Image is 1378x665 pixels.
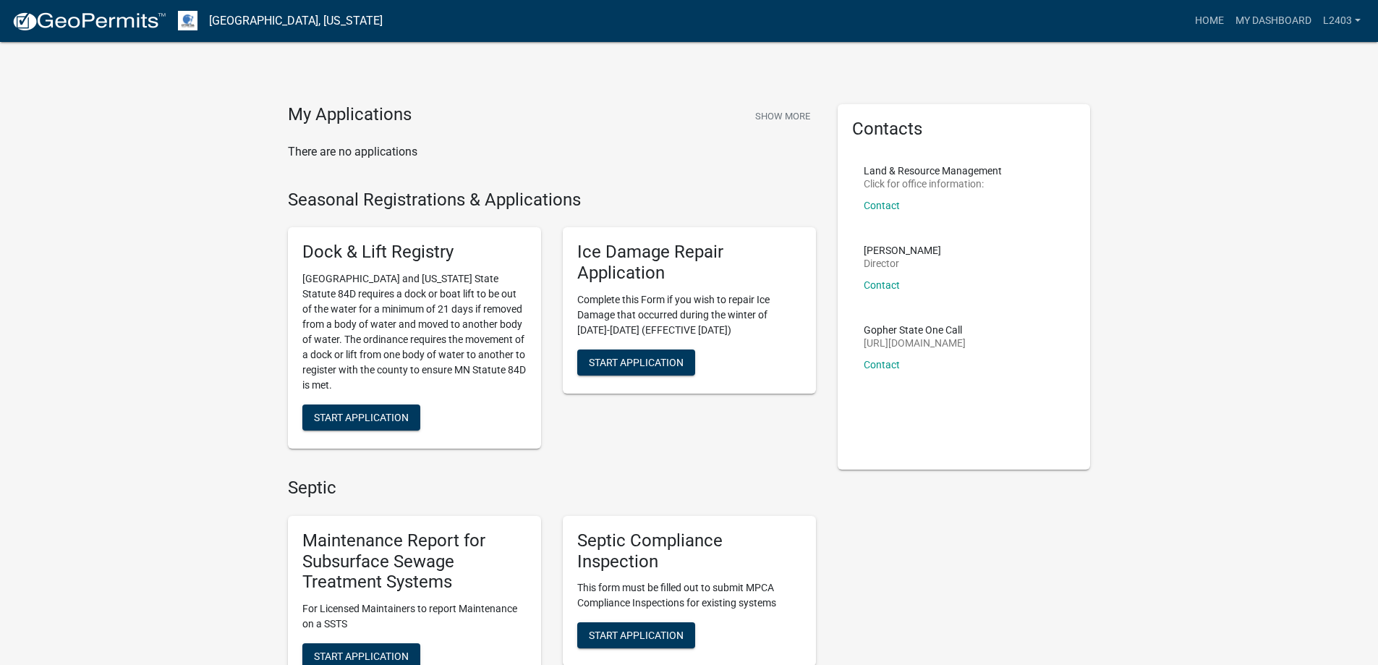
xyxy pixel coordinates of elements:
[1230,7,1317,35] a: My Dashboard
[314,651,409,662] span: Start Application
[577,622,695,648] button: Start Application
[749,104,816,128] button: Show More
[302,242,527,263] h5: Dock & Lift Registry
[577,292,801,338] p: Complete this Form if you wish to repair Ice Damage that occurred during the winter of [DATE]-[DA...
[288,478,816,499] h4: Septic
[577,530,801,572] h5: Septic Compliance Inspection
[302,404,420,431] button: Start Application
[1189,7,1230,35] a: Home
[314,412,409,423] span: Start Application
[864,359,900,370] a: Contact
[864,179,1002,189] p: Click for office information:
[577,350,695,376] button: Start Application
[288,190,816,211] h4: Seasonal Registrations & Applications
[1317,7,1366,35] a: L2403
[288,143,816,161] p: There are no applications
[864,258,941,268] p: Director
[577,242,801,284] h5: Ice Damage Repair Application
[864,338,966,348] p: [URL][DOMAIN_NAME]
[302,601,527,632] p: For Licensed Maintainers to report Maintenance on a SSTS
[302,271,527,393] p: [GEOGRAPHIC_DATA] and [US_STATE] State Statute 84D requires a dock or boat lift to be out of the ...
[288,104,412,126] h4: My Applications
[864,245,941,255] p: [PERSON_NAME]
[864,166,1002,176] p: Land & Resource Management
[209,9,383,33] a: [GEOGRAPHIC_DATA], [US_STATE]
[864,279,900,291] a: Contact
[864,200,900,211] a: Contact
[864,325,966,335] p: Gopher State One Call
[589,356,684,368] span: Start Application
[589,630,684,641] span: Start Application
[852,119,1076,140] h5: Contacts
[577,580,801,611] p: This form must be filled out to submit MPCA Compliance Inspections for existing systems
[302,530,527,593] h5: Maintenance Report for Subsurface Sewage Treatment Systems
[178,11,197,30] img: Otter Tail County, Minnesota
